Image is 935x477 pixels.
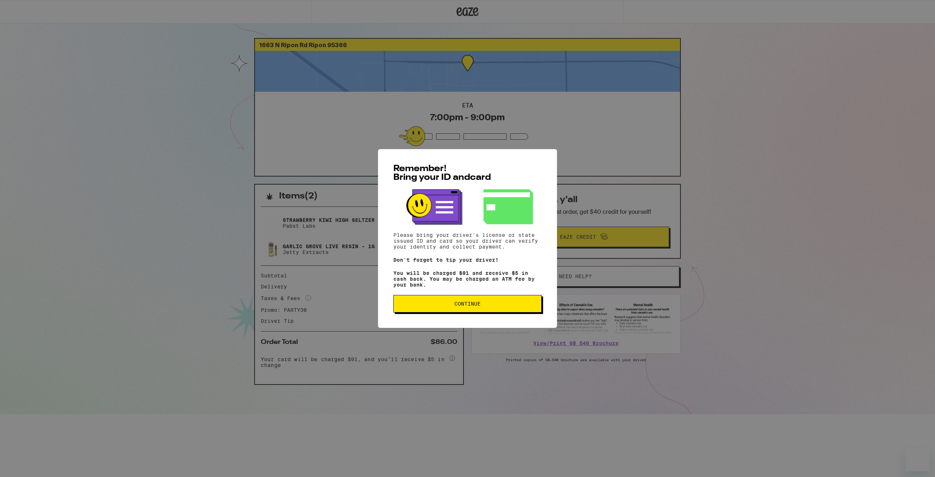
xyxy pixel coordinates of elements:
[393,295,542,313] button: Continue
[393,257,542,263] p: Don't forget to tip your driver!
[393,164,491,182] span: Remember! Bring your ID and card
[906,448,929,471] iframe: Button to launch messaging window
[454,301,481,306] span: Continue
[393,232,542,250] p: Please bring your driver's license or state issued ID and card so your driver can verify your ide...
[393,270,542,288] p: You will be charged $91 and receive $5 in cash back. You may be charged an ATM fee by your bank.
